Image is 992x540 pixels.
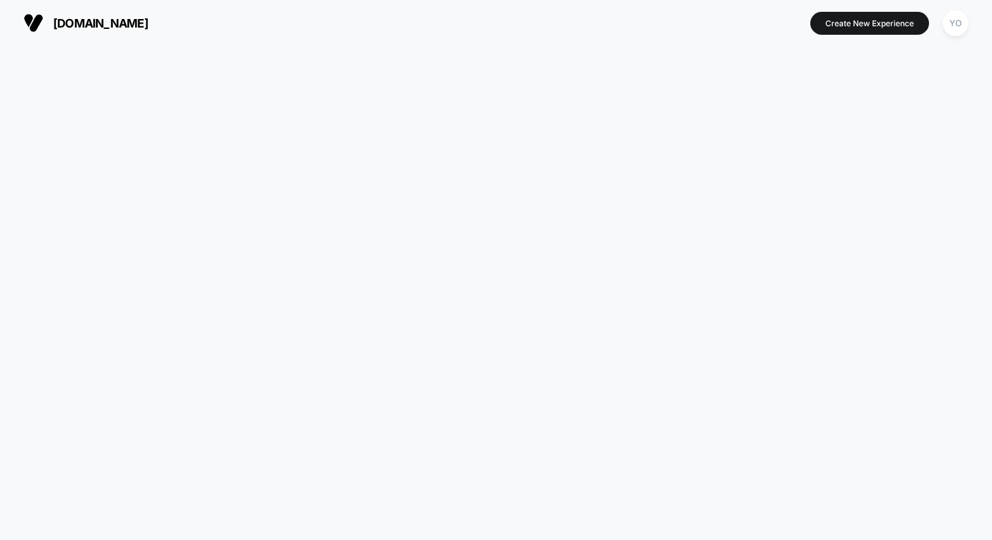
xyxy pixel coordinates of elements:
[943,10,968,36] div: YO
[20,12,152,33] button: [DOMAIN_NAME]
[53,16,148,30] span: [DOMAIN_NAME]
[939,10,972,37] button: YO
[24,13,43,33] img: Visually logo
[810,12,929,35] button: Create New Experience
